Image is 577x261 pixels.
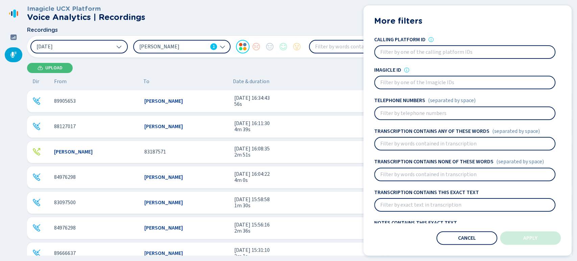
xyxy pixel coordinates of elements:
h4: Transcription contains this exact text [374,189,479,195]
span: 1 [213,43,215,50]
button: Apply [500,231,561,245]
span: Dir [32,78,39,85]
svg: telephone-outbound [32,148,41,156]
h2: Voice Analytics | Recordings [27,13,145,22]
svg: telephone-inbound [32,224,41,232]
div: Incoming call [32,198,41,207]
input: Filter by words contained in transcription [375,168,555,181]
svg: mic-fill [10,51,17,58]
h4: Calling platform ID [374,37,426,43]
div: Outgoing call [32,148,41,156]
h4: Imagicle ID [374,67,401,73]
span: [DATE] [37,44,53,49]
span: From [54,78,67,85]
svg: telephone-inbound [32,249,41,257]
h2: More filters [374,16,561,26]
button: Upload [27,63,73,73]
span: Upload [45,65,63,71]
svg: telephone-inbound [32,97,41,105]
div: Incoming call [32,122,41,130]
h4: Notes contains this exact text [374,220,457,226]
input: Filter by words contained in transcription [375,138,555,150]
div: IDs assigned to recordings by the PBX. They vary depending on the recording technology used. When... [428,37,434,42]
span: Cancel [458,235,476,241]
span: (separated by space) [428,97,476,103]
input: Filter by one of the calling platform IDs [375,46,555,58]
input: Filter by one of the Imagicle IDs [375,76,555,89]
div: Incoming call [32,249,41,257]
svg: dashboard-filled [10,34,17,41]
svg: telephone-inbound [32,173,41,181]
svg: telephone-inbound [32,122,41,130]
button: Cancel [436,231,497,245]
div: Incoming call [32,97,41,105]
svg: chevron-down [116,44,122,49]
div: Dashboard [5,30,22,45]
span: (separated by space) [496,159,544,165]
span: Date & duration [233,78,364,85]
svg: info-circle [428,37,434,42]
span: [PERSON_NAME] [139,43,208,50]
div: IDs assigned to recordings by the Imagilcle UC Suite, and they vary depending. When available, th... [404,67,409,73]
span: To [143,78,149,85]
div: Incoming call [32,173,41,181]
span: (separated by space) [492,128,540,134]
input: Filter by telephone numbers [375,107,555,119]
input: Filter by words contained in transcription [310,41,482,53]
h4: Transcription contains none of these words [374,159,494,165]
svg: chevron-down [220,44,225,49]
h4: Telephone numbers [374,97,425,103]
div: Recordings [5,47,22,62]
svg: cloud-upload [38,65,43,71]
svg: telephone-inbound [32,198,41,207]
div: Incoming call [32,224,41,232]
svg: info-circle [404,67,409,73]
input: Filter by exact text in transcription [375,199,555,211]
h4: Transcription contains any of these words [374,128,489,134]
button: [DATE] [30,40,128,53]
h3: Imagicle UCX Platform [27,5,145,13]
span: Apply [523,235,537,241]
